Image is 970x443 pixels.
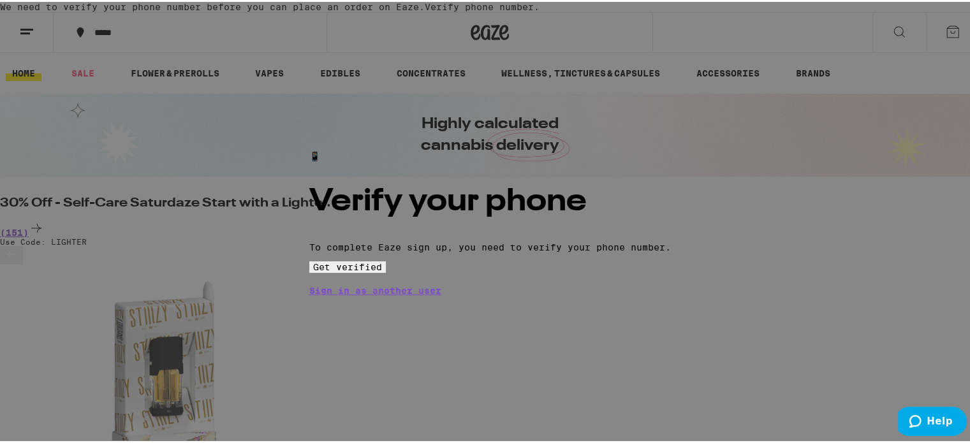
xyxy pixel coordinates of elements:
[309,284,441,294] a: Sign in as another user
[309,185,671,215] h2: Verify your phone
[898,405,967,437] iframe: Opens a widget where you can find more information
[309,149,671,159] div: 📱
[309,259,386,271] button: Get verified
[309,240,671,251] p: To complete Eaze sign up, you need to verify your phone number.
[313,260,382,270] span: Get verified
